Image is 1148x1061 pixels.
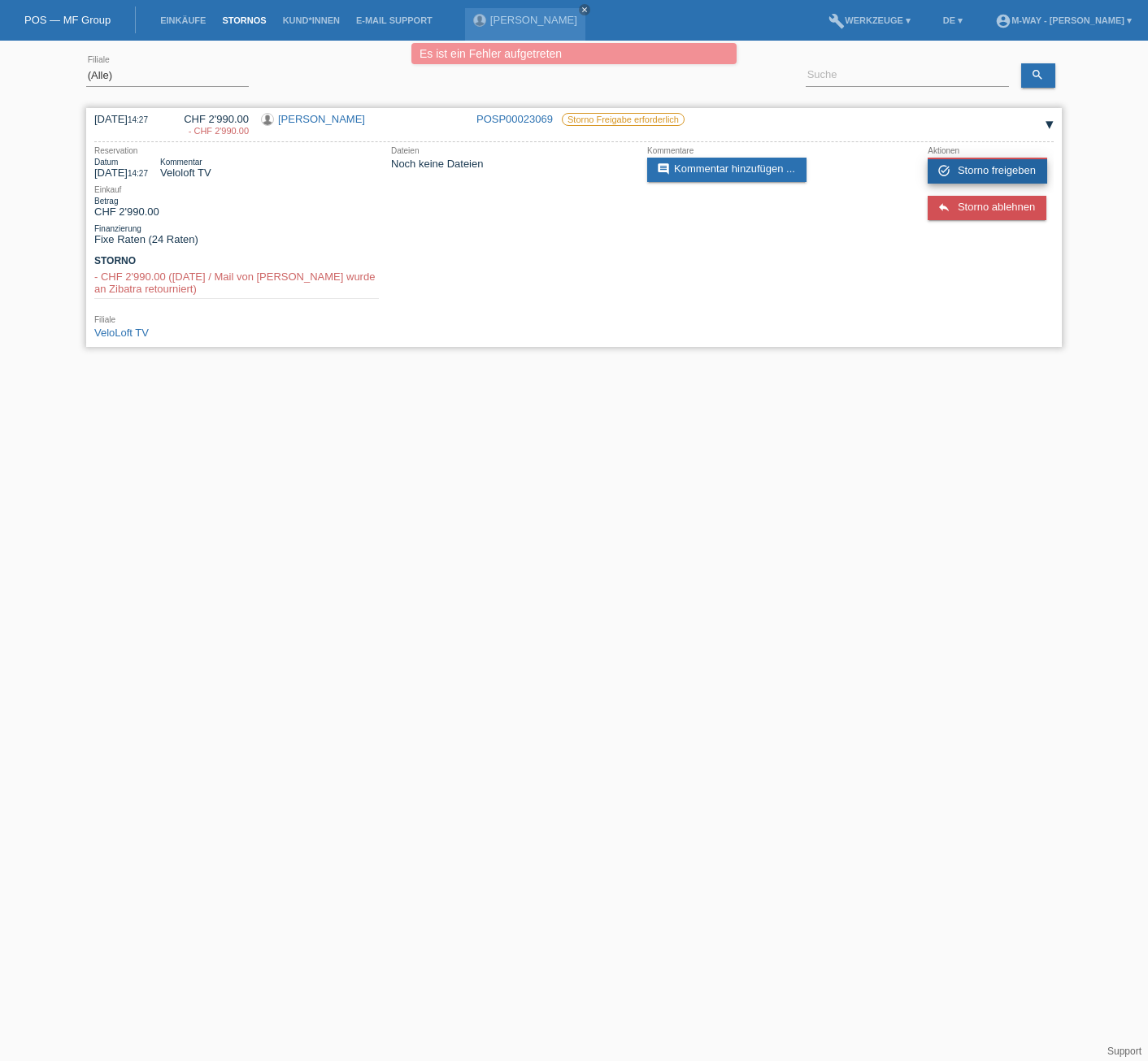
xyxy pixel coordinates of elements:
div: Datum [94,158,148,167]
div: Finanzierung [94,224,379,233]
div: CHF 2'990.00 [94,197,159,218]
a: Kund*innen [275,15,348,25]
div: Dateien [391,146,635,155]
a: Stornos [214,15,274,25]
a: buildWerkzeuge ▾ [820,15,919,25]
div: Kommentare [647,146,891,155]
div: Betrag [94,197,159,206]
div: Reservation [94,146,379,155]
a: POSP00023069 [476,113,553,125]
a: account_circlem-way - [PERSON_NAME] ▾ [987,15,1140,25]
div: [DATE] [94,158,148,179]
i: task_alt [937,164,950,177]
div: CHF 2'990.00 [172,113,249,137]
i: close [581,6,589,14]
span: Storno freigeben [958,164,1036,176]
a: VeloLoft TV [94,327,149,339]
span: 14:27 [128,169,148,178]
span: Storno ablehnen [958,201,1035,213]
div: Filiale [94,315,379,324]
div: Veloloft TV [160,158,211,179]
i: build [828,13,845,29]
div: Fixe Raten (24 Raten) [94,224,379,245]
div: Einkauf [94,185,379,194]
div: auf-/zuklappen [1037,113,1062,137]
div: [DATE] [94,113,159,125]
a: Support [1107,1046,1141,1057]
div: Aktionen [928,146,1054,155]
i: comment [657,162,670,175]
div: Noch keine Dateien [391,158,635,170]
label: Storno Freigabe erforderlich [562,113,685,126]
a: [PERSON_NAME] [278,113,365,125]
i: search [1031,68,1044,81]
a: task_alt Storno freigeben [928,158,1047,184]
div: Kommentar [160,158,211,167]
div: - CHF 2'990.00 ([DATE] / Mail von [PERSON_NAME] wurde an Zibatra retourniert) [94,271,379,295]
a: commentKommentar hinzufügen ... [647,158,807,182]
a: close [579,4,590,15]
a: E-Mail Support [348,15,441,25]
span: 14:27 [128,115,148,124]
i: reply [937,201,950,214]
a: search [1021,63,1055,88]
a: POS — MF Group [24,14,111,26]
h3: Storno [94,255,379,267]
a: reply Storno ablehnen [928,196,1046,220]
a: DE ▾ [935,15,971,25]
i: account_circle [995,13,1011,29]
a: Einkäufe [152,15,214,25]
div: Es ist ein Fehler aufgetreten [411,43,737,64]
div: 02.09.2025 / Mail von Vera das Velo wurde an Zibatra retourniert [172,126,249,136]
a: [PERSON_NAME] [490,14,577,26]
